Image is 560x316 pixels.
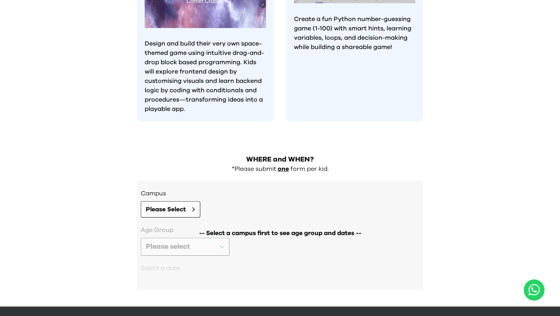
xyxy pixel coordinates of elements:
[141,189,419,198] h3: Campus
[294,14,415,52] p: Create a fun Python number-guessing game (1-100) with smart hints, learning variables, loops, and...
[199,228,361,238] span: -- Select a campus first to see age group and dates --
[145,39,266,114] p: Design and build their very own space-themed game using intuitive drag-and-drop block based progr...
[524,279,544,300] a: Chat with us on WhatsApp
[137,165,423,173] div: *Please submit form per kid.
[141,201,200,218] button: Please Select
[524,279,544,300] button: Open WhatsApp chat
[278,165,289,173] p: one
[137,154,423,165] h2: WHERE and WHEN?
[146,205,186,214] span: Please Select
